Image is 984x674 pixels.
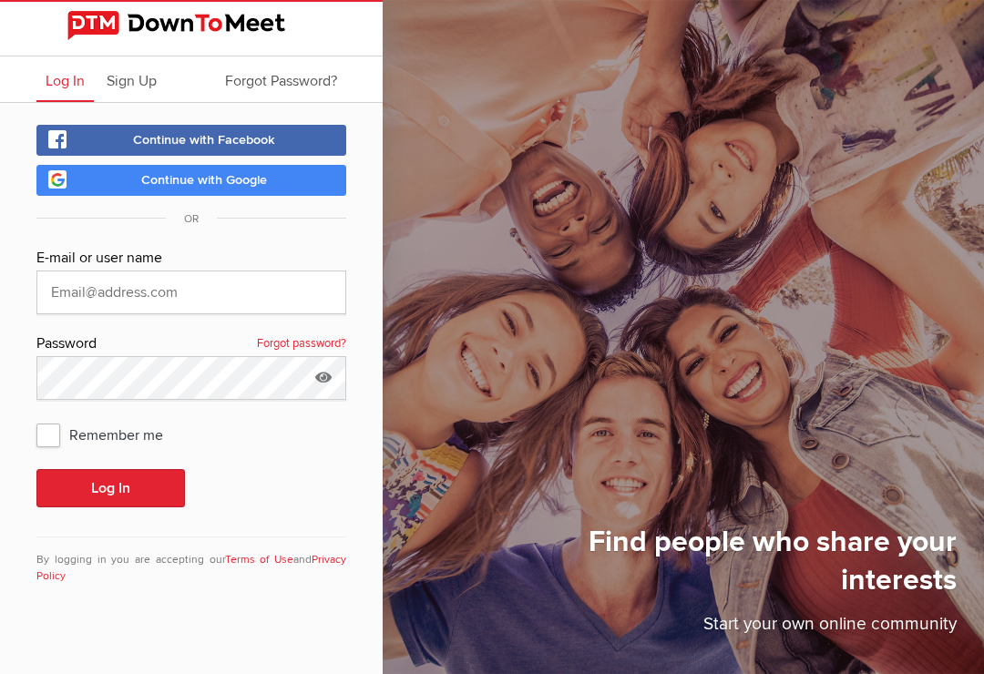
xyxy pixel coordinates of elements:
[141,172,267,188] span: Continue with Google
[36,332,346,356] div: Password
[216,56,346,102] a: Forgot Password?
[36,165,346,196] a: Continue with Google
[46,72,85,90] span: Log In
[36,418,181,451] span: Remember me
[225,72,337,90] span: Forgot Password?
[257,332,346,356] a: Forgot password?
[107,72,157,90] span: Sign Up
[225,553,294,567] a: Terms of Use
[36,271,346,314] input: Email@address.com
[36,536,346,585] div: By logging in you are accepting our and
[166,212,217,226] span: OR
[36,469,185,507] button: Log In
[474,524,957,611] h1: Find people who share your interests
[36,125,346,156] a: Continue with Facebook
[97,56,166,102] a: Sign Up
[133,132,275,148] span: Continue with Facebook
[36,56,94,102] a: Log In
[36,247,346,271] div: E-mail or user name
[67,11,315,40] img: DownToMeet
[474,611,957,647] p: Start your own online community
